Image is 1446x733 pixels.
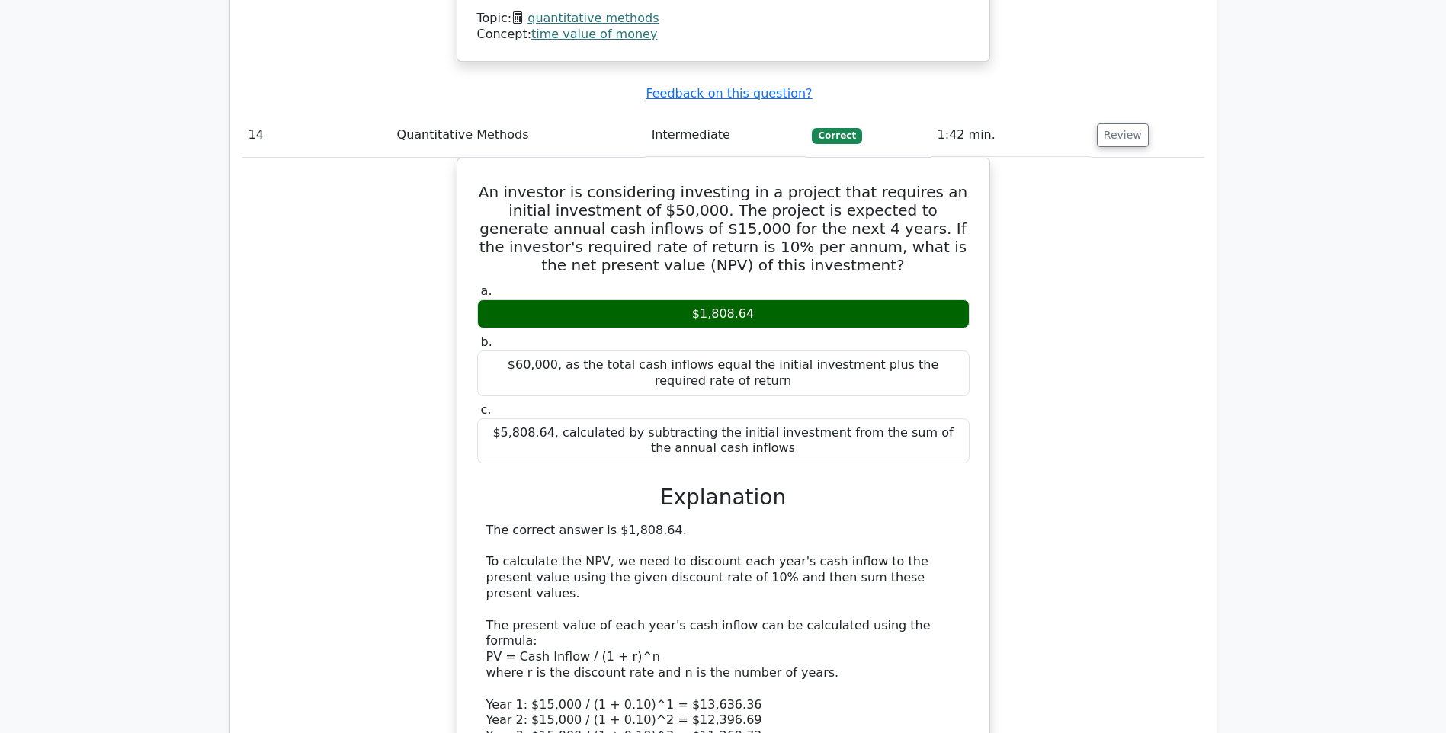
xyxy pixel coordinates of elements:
[812,128,861,143] span: Correct
[486,485,960,511] h3: Explanation
[531,27,657,41] a: time value of money
[477,27,970,43] div: Concept:
[646,114,806,157] td: Intermediate
[391,114,646,157] td: Quantitative Methods
[477,11,970,27] div: Topic:
[527,11,659,25] a: quantitative methods
[481,334,492,349] span: b.
[646,86,812,101] a: Feedback on this question?
[476,183,971,274] h5: An investor is considering investing in a project that requires an initial investment of $50,000....
[931,114,1091,157] td: 1:42 min.
[481,402,492,417] span: c.
[1097,123,1149,147] button: Review
[477,299,970,329] div: $1,808.64
[477,350,970,396] div: $60,000, as the total cash inflows equal the initial investment plus the required rate of return
[481,283,492,298] span: a.
[477,418,970,464] div: $5,808.64, calculated by subtracting the initial investment from the sum of the annual cash inflows
[242,114,391,157] td: 14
